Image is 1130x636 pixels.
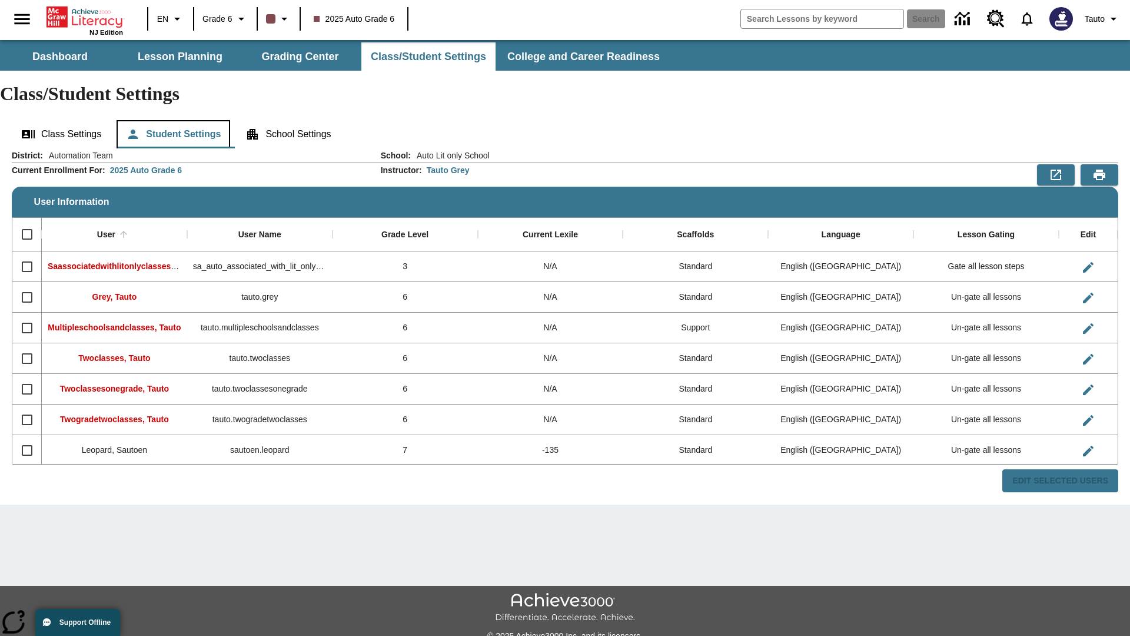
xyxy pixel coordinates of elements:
a: Notifications [1012,4,1042,34]
div: 6 [333,313,478,343]
span: Twoclassesonegrade, Tauto [60,384,169,393]
div: Standard [623,282,768,313]
button: Language: EN, Select a language [152,8,190,29]
h2: District : [12,151,43,161]
button: Student Settings [117,120,230,148]
div: 6 [333,405,478,435]
div: tauto.twoclasses [187,343,333,374]
div: Un-gate all lessons [913,343,1059,374]
span: User Information [34,197,109,207]
div: Gate all lesson steps [913,251,1059,282]
button: Open side menu [5,2,39,37]
div: sa_auto_associated_with_lit_only_classes [187,251,333,282]
div: 3 [333,251,478,282]
h2: School : [381,151,411,161]
button: Select a new avatar [1042,4,1080,34]
button: College and Career Readiness [498,42,669,71]
div: Tauto Grey [427,164,470,176]
button: Class color is dark brown. Change class color [261,8,296,29]
span: Twoclasses, Tauto [78,353,150,363]
div: N/A [478,374,623,405]
div: Un-gate all lessons [913,374,1059,405]
div: tauto.multipleschoolsandclasses [187,313,333,343]
div: Standard [623,251,768,282]
button: Grading Center [241,42,359,71]
button: Edit User [1076,378,1100,402]
div: Standard [623,435,768,466]
span: Multipleschoolsandclasses, Tauto [48,323,181,332]
div: tauto.twogradetwoclasses [187,405,333,435]
button: Export to CSV [1037,164,1075,185]
div: 2025 Auto Grade 6 [110,164,182,176]
div: English (US) [768,282,913,313]
div: Standard [623,374,768,405]
button: Edit User [1076,286,1100,310]
div: User [97,230,115,240]
button: Edit User [1076,409,1100,432]
button: Edit User [1076,347,1100,371]
button: Profile/Settings [1080,8,1125,29]
div: N/A [478,405,623,435]
div: Un-gate all lessons [913,313,1059,343]
div: 6 [333,343,478,374]
button: Edit User [1076,439,1100,463]
span: Tauto [1085,13,1105,25]
div: N/A [478,313,623,343]
div: Language [822,230,860,240]
div: Un-gate all lessons [913,405,1059,435]
div: tauto.grey [187,282,333,313]
div: Edit [1081,230,1096,240]
span: Twogradetwoclasses, Tauto [60,415,169,424]
span: Auto Lit only School [411,150,490,161]
img: Avatar [1049,7,1073,31]
div: 7 [333,435,478,466]
button: Lesson Planning [121,42,239,71]
h2: Current Enrollment For : [12,165,105,175]
div: Un-gate all lessons [913,435,1059,466]
div: -135 [478,435,623,466]
div: tauto.twoclassesonegrade [187,374,333,405]
div: N/A [478,282,623,313]
div: 6 [333,282,478,313]
div: Support [623,313,768,343]
div: N/A [478,251,623,282]
span: EN [157,13,168,25]
div: English (US) [768,313,913,343]
div: English (US) [768,374,913,405]
button: Edit User [1076,256,1100,279]
button: Class/Student Settings [361,42,496,71]
div: Standard [623,405,768,435]
div: User Information [12,150,1118,493]
span: NJ Edition [89,29,123,36]
button: Grade: Grade 6, Select a grade [198,8,253,29]
span: Grey, Tauto [92,292,137,302]
button: Class Settings [12,120,111,148]
span: Leopard, Sautoen [82,445,147,455]
a: Resource Center, Will open in new tab [980,3,1012,35]
div: English (US) [768,343,913,374]
a: Home [46,5,123,29]
h2: Instructor : [381,165,422,175]
a: Data Center [948,3,980,35]
div: Un-gate all lessons [913,282,1059,313]
div: Class/Student Settings [12,120,1118,148]
span: Support Offline [59,618,111,627]
div: English (US) [768,251,913,282]
span: 2025 Auto Grade 6 [314,13,395,25]
div: Lesson Gating [958,230,1015,240]
span: Saassociatedwithlitonlyclasses, Saassociatedwithlitonlyclasses [48,261,298,271]
div: Scaffolds [677,230,714,240]
div: sautoen.leopard [187,435,333,466]
div: Current Lexile [523,230,578,240]
div: English (US) [768,435,913,466]
button: Print Preview [1081,164,1118,185]
div: User Name [238,230,281,240]
div: Home [46,4,123,36]
span: Automation Team [43,150,113,161]
button: Support Offline [35,609,120,636]
img: Achieve3000 Differentiate Accelerate Achieve [495,593,635,623]
input: search field [741,9,903,28]
div: N/A [478,343,623,374]
span: Grade 6 [202,13,232,25]
button: School Settings [236,120,340,148]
